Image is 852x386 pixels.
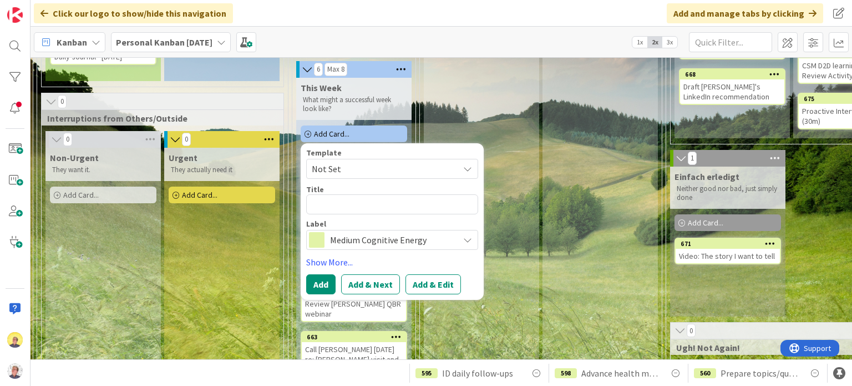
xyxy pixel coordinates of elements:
span: Label [306,220,326,228]
div: 663 [302,332,406,342]
button: Add [306,274,336,294]
span: Add Card... [688,218,723,228]
button: Add & Next [341,274,400,294]
span: Prepare topics/questions for for info interview call with [PERSON_NAME] at CultureAmp [721,367,799,380]
span: 2x [647,37,662,48]
div: Max 8 [327,67,344,72]
span: Medium Cognitive Energy [330,232,453,248]
div: 595 [415,368,438,378]
p: Neither good nor bad, just simply done [677,184,779,203]
b: Personal Kanban [DATE] [116,37,212,48]
span: Add Card... [63,190,99,200]
label: Title [306,184,324,194]
div: Draft [PERSON_NAME]'s LinkedIn recommendation [680,79,784,104]
div: 598 [555,368,577,378]
span: 0 [58,95,67,108]
div: Add and manage tabs by clicking [667,3,823,23]
div: 560 [694,368,716,378]
div: 663 [307,333,406,341]
div: 652Review [PERSON_NAME] QBR webinar [302,287,406,321]
span: Interruptions from Others/Outside [47,113,270,124]
div: 671 [681,240,780,248]
input: Quick Filter... [689,32,772,52]
div: 668Draft [PERSON_NAME]'s LinkedIn recommendation [680,69,784,104]
span: ID daily follow-ups [442,367,513,380]
span: 0 [687,324,696,337]
span: Not Set [312,162,450,176]
div: 671 [676,239,780,249]
span: Add Card... [314,129,349,139]
span: Kanban [57,36,87,49]
a: Show More... [306,255,478,269]
div: 671Video: The story I want to tell [676,239,780,263]
p: They actually need it [171,166,273,174]
img: JW [7,332,23,348]
span: 1x [632,37,647,48]
span: 3x [662,37,677,48]
div: Review [PERSON_NAME] QBR webinar [302,297,406,321]
span: Non-Urgent [50,152,99,163]
span: Template [306,149,342,157]
span: Urgent [169,152,197,163]
span: 0 [182,133,191,146]
img: avatar [7,363,23,379]
div: Click our logo to show/hide this navigation [34,3,233,23]
span: Einfach erledigt [674,171,739,182]
div: 668 [685,71,784,78]
div: 663Call [PERSON_NAME] [DATE] re: [PERSON_NAME] visit and taking apart system [302,332,406,377]
span: 0 [63,133,72,146]
div: Call [PERSON_NAME] [DATE] re: [PERSON_NAME] visit and taking apart system [302,342,406,377]
button: Add & Edit [405,274,461,294]
span: Support [23,2,50,15]
img: Visit kanbanzone.com [7,7,23,23]
div: Video: The story I want to tell [676,249,780,263]
p: They want it. [52,166,154,174]
span: This Week [301,82,342,93]
div: 668 [680,69,784,79]
span: Add Card... [182,190,217,200]
span: 6 [314,63,323,76]
span: Advance health metrics module in CSM D2D [581,367,660,380]
p: What might a successful week look like? [303,96,405,114]
span: 1 [688,152,697,165]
